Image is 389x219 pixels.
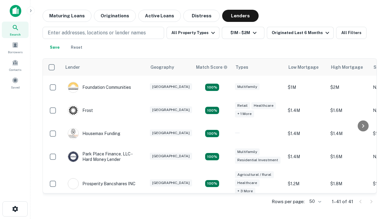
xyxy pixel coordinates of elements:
[150,64,174,71] div: Geography
[307,197,322,206] div: 50
[68,82,78,92] img: picture
[327,168,370,199] td: $1.8M
[327,145,370,168] td: $1.6M
[285,76,327,99] td: $1M
[205,153,219,160] div: Matching Properties: 4, hasApolloMatch: undefined
[236,64,248,71] div: Types
[2,57,29,73] a: Contacts
[196,64,226,71] h6: Match Score
[150,83,192,90] div: [GEOGRAPHIC_DATA]
[285,59,327,76] th: Low Mortgage
[167,27,219,39] button: All Property Types
[196,64,228,71] div: Capitalize uses an advanced AI algorithm to match your search with the best lender. The match sco...
[285,145,327,168] td: $1.4M
[235,157,281,164] div: Residential Investment
[267,27,334,39] button: Originated Last 6 Months
[327,122,370,145] td: $1.4M
[8,50,22,54] span: Borrowers
[235,102,250,109] div: Retail
[68,178,136,189] div: Prosperity Bancshares INC
[43,10,91,22] button: Maturing Loans
[285,168,327,199] td: $1.2M
[327,99,370,122] td: $1.6M
[67,41,86,54] button: Reset
[10,32,21,37] span: Search
[327,76,370,99] td: $2M
[138,10,181,22] button: Active Loans
[235,179,260,186] div: Healthcare
[150,179,192,186] div: [GEOGRAPHIC_DATA]
[222,10,259,22] button: Lenders
[205,180,219,187] div: Matching Properties: 7, hasApolloMatch: undefined
[183,10,220,22] button: Distress
[10,5,21,17] img: capitalize-icon.png
[9,67,21,72] span: Contacts
[68,151,141,162] div: Park Place Finance, LLC - Hard Money Lender
[68,128,78,139] img: picture
[288,64,318,71] div: Low Mortgage
[205,107,219,114] div: Matching Properties: 4, hasApolloMatch: undefined
[65,64,80,71] div: Lender
[272,29,331,36] div: Originated Last 6 Months
[327,59,370,76] th: High Mortgage
[43,27,164,39] button: Enter addresses, locations or lender names
[68,151,78,162] img: picture
[192,59,232,76] th: Capitalize uses an advanced AI algorithm to match your search with the best lender. The match sco...
[68,179,78,189] img: picture
[2,39,29,56] a: Borrowers
[48,29,146,36] p: Enter addresses, locations or lender names
[235,148,260,155] div: Multifamily
[336,27,367,39] button: All Filters
[45,41,64,54] button: Save your search to get updates of matches that match your search criteria.
[94,10,136,22] button: Originations
[222,27,264,39] button: $1M - $2M
[205,130,219,137] div: Matching Properties: 4, hasApolloMatch: undefined
[2,22,29,38] a: Search
[150,106,192,113] div: [GEOGRAPHIC_DATA]
[331,64,363,71] div: High Mortgage
[68,82,131,93] div: Foundation Communities
[205,84,219,91] div: Matching Properties: 4, hasApolloMatch: undefined
[68,128,120,139] div: Housemax Funding
[272,198,305,205] p: Rows per page:
[251,102,276,109] div: Healthcare
[2,75,29,91] a: Saved
[147,59,192,76] th: Geography
[285,122,327,145] td: $1.4M
[235,188,255,195] div: + 3 more
[235,83,260,90] div: Multifamily
[68,105,78,116] img: picture
[68,105,93,116] div: Frost
[11,85,20,90] span: Saved
[285,99,327,122] td: $1.4M
[235,171,274,178] div: Agricultural / Rural
[150,130,192,137] div: [GEOGRAPHIC_DATA]
[235,110,254,117] div: + 1 more
[62,59,147,76] th: Lender
[332,198,353,205] p: 1–41 of 41
[232,59,285,76] th: Types
[150,153,192,160] div: [GEOGRAPHIC_DATA]
[359,170,389,200] iframe: Chat Widget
